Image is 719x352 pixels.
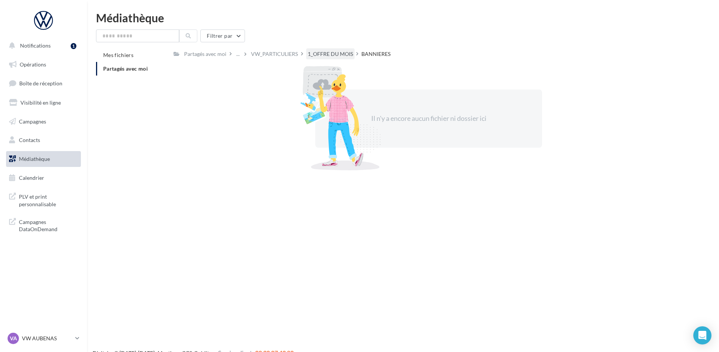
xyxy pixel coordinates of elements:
[19,118,46,124] span: Campagnes
[19,80,62,86] span: Boîte de réception
[5,114,82,130] a: Campagnes
[103,65,148,72] span: Partagés avec moi
[20,99,61,106] span: Visibilité en ligne
[200,29,245,42] button: Filtrer par
[19,217,78,233] span: Campagnes DataOnDemand
[693,326,711,344] div: Open Intercom Messenger
[5,95,82,111] a: Visibilité en ligne
[5,214,82,236] a: Campagnes DataOnDemand
[308,50,353,58] div: 1_OFFRE DU MOIS
[103,52,133,58] span: Mes fichiers
[251,50,298,58] div: VW_PARTICULIERS
[371,114,487,122] span: Il n'y a encore aucun fichier ni dossier ici
[235,49,241,59] div: ...
[19,156,50,162] span: Médiathèque
[5,188,82,211] a: PLV et print personnalisable
[20,42,51,49] span: Notifications
[184,50,226,58] div: Partagés avec moi
[5,170,82,186] a: Calendrier
[19,137,40,143] span: Contacts
[10,335,17,342] span: VA
[6,331,81,346] a: VA VW AUBENAS
[5,57,82,73] a: Opérations
[71,43,76,49] div: 1
[19,174,44,181] span: Calendrier
[22,335,72,342] p: VW AUBENAS
[5,38,79,54] button: Notifications 1
[5,75,82,91] a: Boîte de réception
[19,191,78,208] span: PLV et print personnalisable
[5,151,82,167] a: Médiathèque
[20,61,46,68] span: Opérations
[5,132,82,148] a: Contacts
[361,50,390,58] div: BANNIERES
[96,12,710,23] div: Médiathèque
